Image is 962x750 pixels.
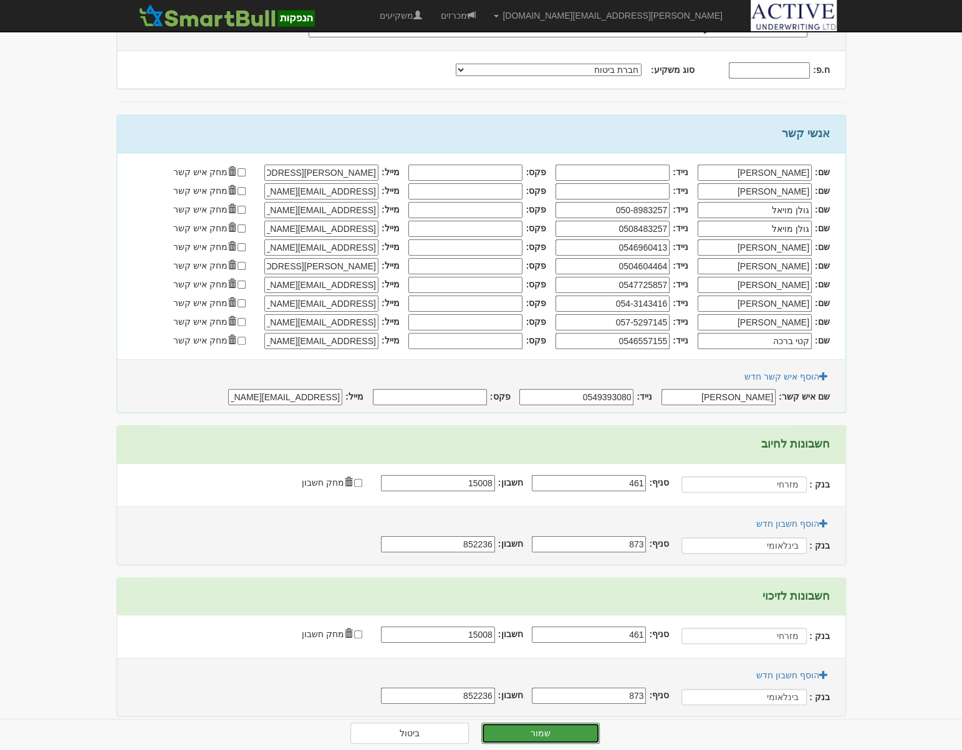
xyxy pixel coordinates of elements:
[673,241,688,253] label: נייד:
[382,278,400,291] label: מייל:
[815,203,830,216] label: שם:
[173,335,236,345] span: מחק איש קשר
[809,691,830,703] label: בנק :
[498,628,523,640] label: חשבון:
[173,186,236,196] span: מחק איש קשר
[173,204,236,214] span: מחק איש קשר
[681,689,807,705] input: שם בנק
[809,630,830,642] label: בנק :
[173,242,236,252] span: מחק איש קשר
[350,723,469,744] a: ביטול
[382,259,400,272] label: מייל:
[761,438,829,450] strong: חשבונות לחיוב
[526,241,546,253] label: פקס:
[748,513,836,534] a: הוסף חשבון חדש
[673,259,688,272] label: נייד:
[498,689,523,701] label: חשבון:
[382,334,400,347] label: מייל:
[673,185,688,197] label: נייד:
[490,390,511,403] label: פקס:
[681,537,807,554] input: שם בנק
[673,315,688,328] label: נייד:
[736,366,836,387] a: הוסף איש קשר חדש
[526,297,546,309] label: פקס:
[302,629,353,639] span: מחק חשבון
[135,3,319,28] img: SmartBull Logo
[815,166,830,178] label: שם:
[673,334,688,347] label: נייד:
[815,185,830,197] label: שם:
[815,222,830,234] label: שם:
[649,628,669,640] label: סניף:
[382,222,400,234] label: מייל:
[498,537,523,550] label: חשבון:
[173,223,236,233] span: מחק איש קשר
[382,185,400,197] label: מייל:
[779,390,829,403] label: שם איש קשר:
[382,241,400,253] label: מייל:
[526,315,546,328] label: פקס:
[815,334,830,347] label: שם:
[526,222,546,234] label: פקס:
[651,64,695,76] label: סוג משקיע:
[637,390,652,403] label: נייד:
[526,278,546,291] label: פקס:
[481,723,600,744] button: שמור
[526,334,546,347] label: פקס:
[173,279,236,289] span: מחק איש קשר
[173,261,236,271] span: מחק איש קשר
[173,167,236,177] span: מחק איש קשר
[382,315,400,328] label: מייל:
[382,203,400,216] label: מייל:
[813,64,830,76] label: ח.פ:
[781,127,829,140] strong: אנשי קשר
[815,315,830,328] label: שם:
[673,166,688,178] label: נייד:
[173,317,236,327] span: מחק איש קשר
[762,590,829,602] strong: חשבונות לזיכוי
[681,628,807,644] input: שם בנק
[649,476,669,489] label: סניף:
[815,278,830,291] label: שם:
[526,185,546,197] label: פקס:
[815,241,830,253] label: שם:
[498,476,523,489] label: חשבון:
[526,203,546,216] label: פקס:
[809,478,830,491] label: בנק :
[673,297,688,309] label: נייד:
[649,689,669,701] label: סניף:
[382,297,400,309] label: מייל:
[815,259,830,272] label: שם:
[673,222,688,234] label: נייד:
[815,297,830,309] label: שם:
[302,478,353,488] span: מחק חשבון
[681,476,807,493] input: שם בנק
[345,390,363,403] label: מייל:
[748,665,836,686] a: הוסף חשבון חדש
[526,166,546,178] label: פקס:
[673,278,688,291] label: נייד:
[526,259,546,272] label: פקס:
[649,537,669,550] label: סניף:
[673,203,688,216] label: נייד:
[382,166,400,178] label: מייל:
[809,539,830,552] label: בנק :
[173,298,236,308] span: מחק איש קשר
